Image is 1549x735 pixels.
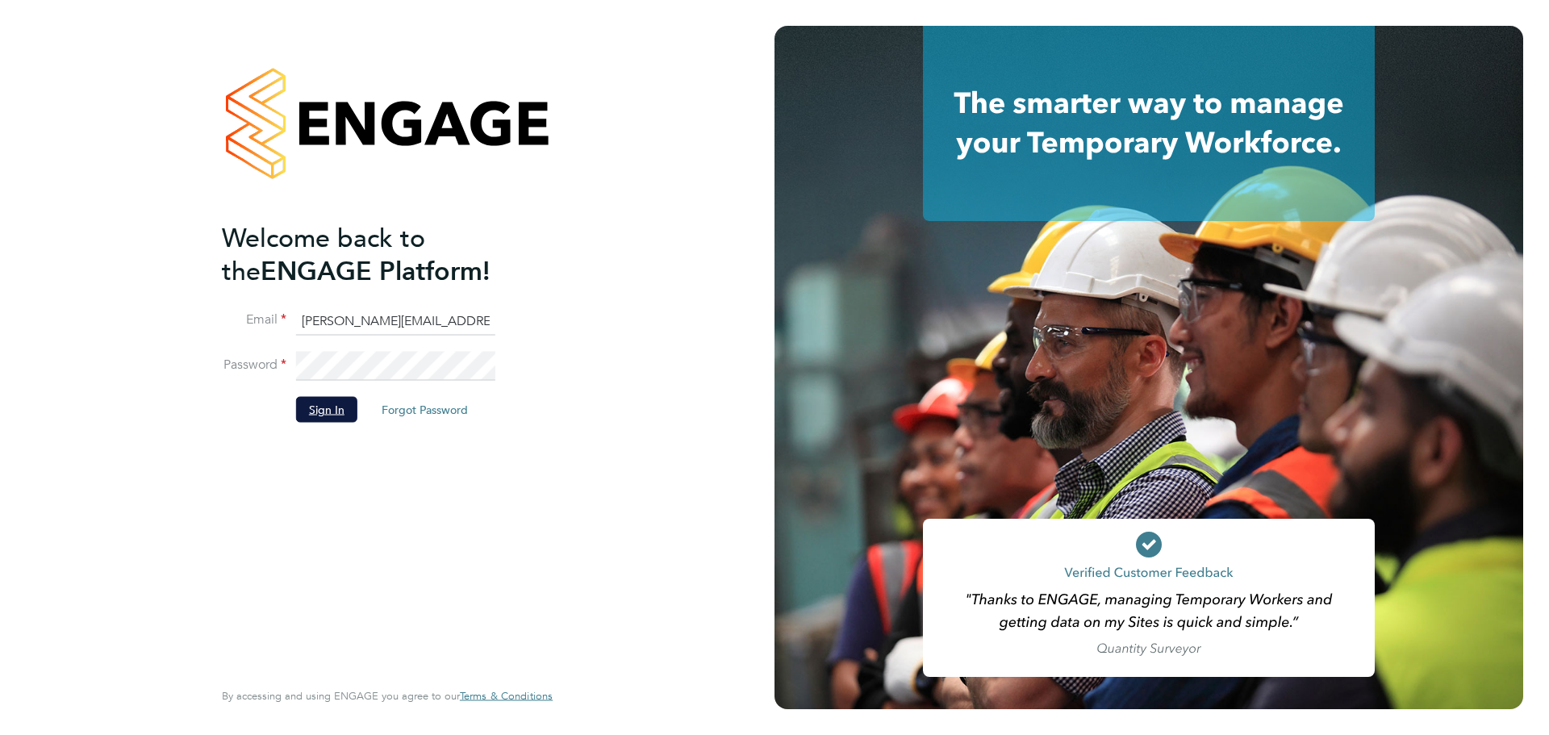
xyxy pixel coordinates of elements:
a: Terms & Conditions [460,690,553,703]
label: Password [222,357,286,374]
button: Forgot Password [369,397,481,423]
button: Sign In [296,397,357,423]
label: Email [222,311,286,328]
h2: ENGAGE Platform! [222,221,537,287]
span: Welcome back to the [222,222,425,286]
input: Enter your work email... [296,307,495,336]
span: Terms & Conditions [460,689,553,703]
span: By accessing and using ENGAGE you agree to our [222,689,553,703]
